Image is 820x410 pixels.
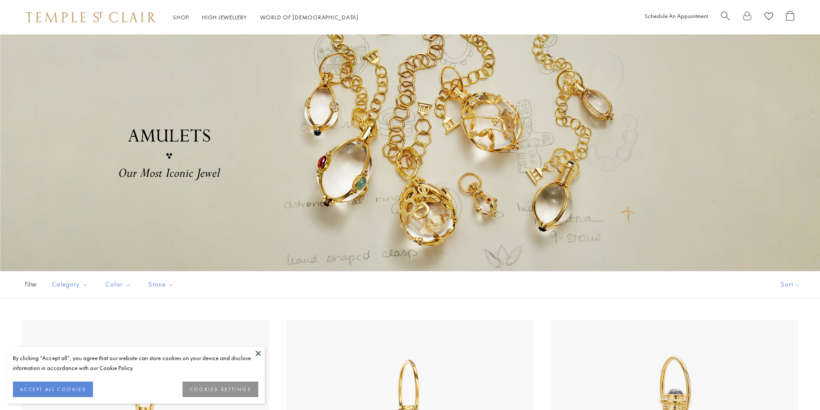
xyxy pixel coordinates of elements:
[173,12,359,23] nav: Main navigation
[99,275,138,294] button: Color
[761,271,820,298] button: Show sort by
[764,11,773,24] a: View Wishlist
[26,12,156,22] img: Temple St. Clair
[47,279,95,290] span: Category
[13,382,93,397] button: ACCEPT ALL COOKIES
[183,382,258,397] button: COOKIES SETTINGS
[260,13,359,21] a: World of [DEMOGRAPHIC_DATA]World of [DEMOGRAPHIC_DATA]
[202,13,247,21] a: High JewelleryHigh Jewellery
[142,275,181,294] button: Stone
[101,279,138,290] span: Color
[786,11,794,24] a: Open Shopping Bag
[144,279,181,290] span: Stone
[45,275,95,294] button: Category
[13,353,258,373] div: By clicking “Accept all”, you agree that our website can store cookies on your device and disclos...
[721,11,730,24] a: Search
[173,13,189,21] a: ShopShop
[645,12,708,20] a: Schedule An Appointment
